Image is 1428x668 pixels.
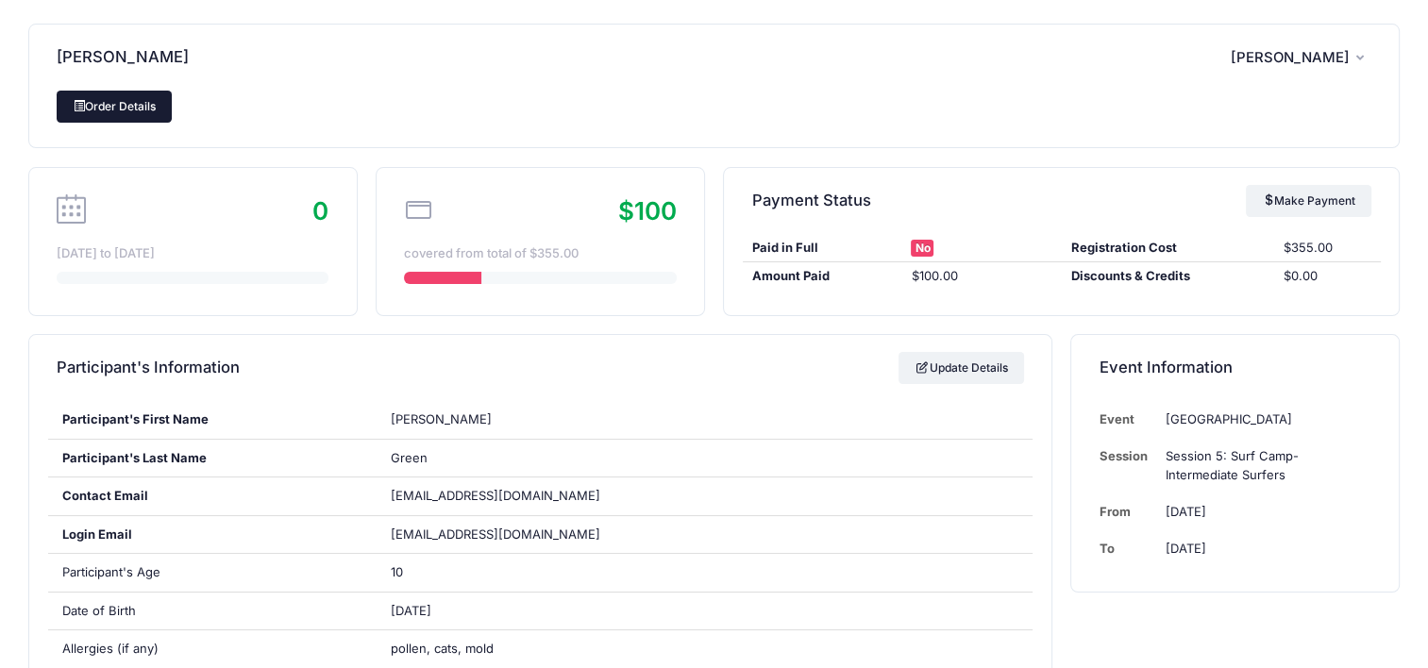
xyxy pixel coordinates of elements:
a: Order Details [57,91,172,123]
td: [DATE] [1156,493,1370,530]
td: [DATE] [1156,530,1370,567]
div: covered from total of $355.00 [404,244,676,263]
td: To [1100,530,1157,567]
div: $0.00 [1274,267,1381,286]
span: 0 [312,196,328,225]
span: [DATE] [390,603,430,618]
h4: Event Information [1100,342,1233,395]
span: [EMAIL_ADDRESS][DOMAIN_NAME] [390,488,599,503]
h4: Payment Status [752,174,871,227]
div: Contact Email [48,477,377,515]
div: Participant's First Name [48,401,377,439]
div: Registration Cost [1062,239,1274,258]
td: From [1100,493,1157,530]
div: Participant's Age [48,554,377,592]
td: Session [1100,438,1157,493]
div: Paid in Full [743,239,902,258]
button: [PERSON_NAME] [1231,36,1371,79]
div: Login Email [48,516,377,554]
span: No [911,240,933,257]
span: [PERSON_NAME] [390,411,491,426]
h4: Participant's Information [57,342,240,395]
div: Allergies (if any) [48,630,377,668]
div: $100.00 [902,267,1062,286]
span: [EMAIL_ADDRESS][DOMAIN_NAME] [390,526,626,544]
span: $100 [618,196,677,225]
a: Update Details [899,352,1024,384]
td: [GEOGRAPHIC_DATA] [1156,401,1370,438]
div: Amount Paid [743,267,902,286]
td: Session 5: Surf Camp- Intermediate Surfers [1156,438,1370,493]
div: [DATE] to [DATE] [57,244,328,263]
td: Event [1100,401,1157,438]
h4: [PERSON_NAME] [57,31,189,85]
div: Participant's Last Name [48,440,377,477]
span: pollen, cats, mold [390,641,493,656]
div: Date of Birth [48,593,377,630]
span: Green [390,450,427,465]
span: 10 [390,564,402,579]
a: Make Payment [1246,185,1371,217]
div: Discounts & Credits [1062,267,1274,286]
div: $355.00 [1274,239,1381,258]
span: [PERSON_NAME] [1231,49,1350,66]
